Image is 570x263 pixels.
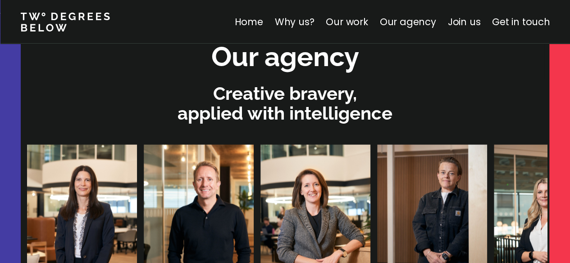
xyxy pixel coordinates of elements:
[379,15,436,28] a: Our agency
[492,15,550,28] a: Get in touch
[211,39,359,75] h2: Our agency
[274,15,314,28] a: Why us?
[25,84,545,123] p: Creative bravery, applied with intelligence
[447,15,480,28] a: Join us
[326,15,368,28] a: Our work
[234,15,263,28] a: Home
